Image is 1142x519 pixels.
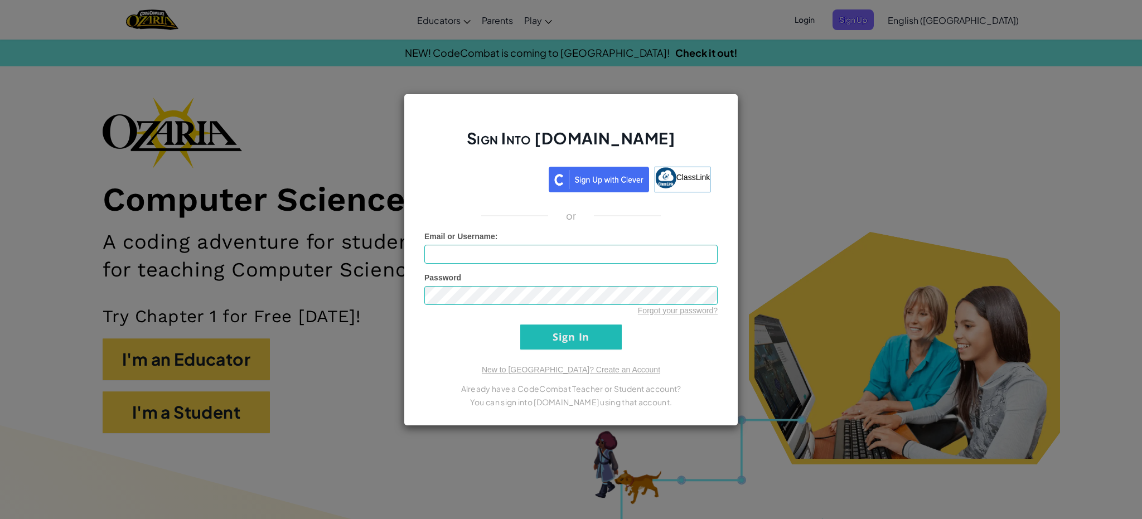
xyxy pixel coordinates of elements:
label: : [424,231,498,242]
a: Forgot your password? [638,306,718,315]
p: You can sign into [DOMAIN_NAME] using that account. [424,395,718,409]
h2: Sign Into [DOMAIN_NAME] [424,128,718,160]
span: Email or Username [424,232,495,241]
span: Password [424,273,461,282]
p: Already have a CodeCombat Teacher or Student account? [424,382,718,395]
img: clever_sso_button@2x.png [549,167,649,192]
p: or [566,209,577,222]
a: New to [GEOGRAPHIC_DATA]? Create an Account [482,365,660,374]
img: classlink-logo-small.png [655,167,676,188]
span: ClassLink [676,172,710,181]
iframe: Sign in with Google Button [426,166,549,190]
input: Sign In [520,324,622,350]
